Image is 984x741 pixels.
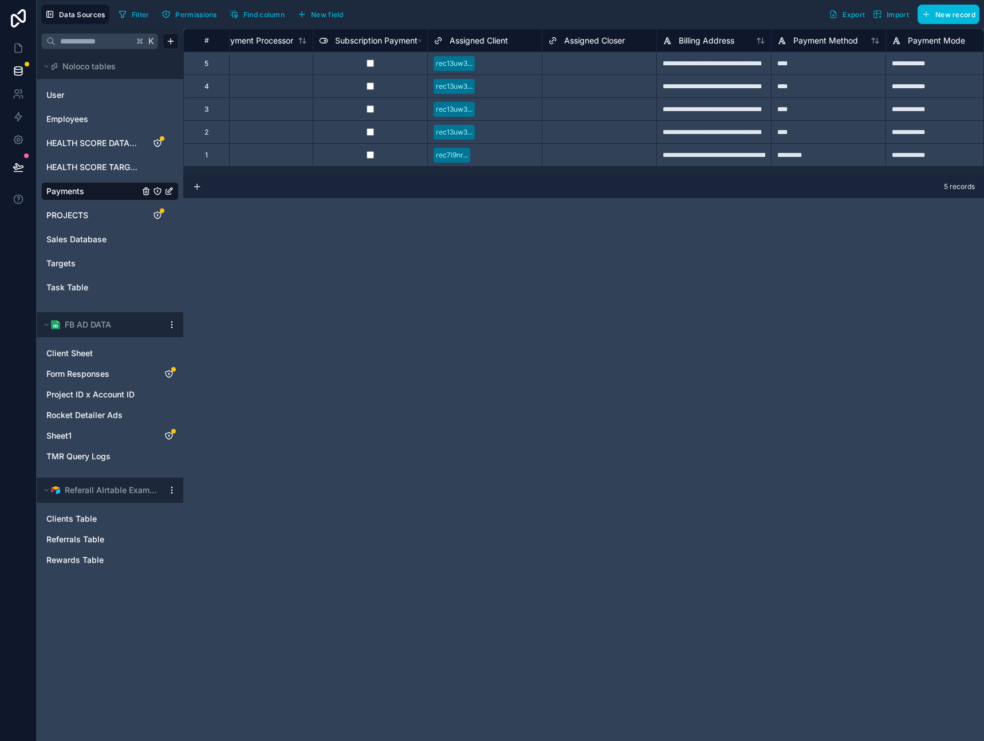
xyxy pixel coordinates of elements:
[41,551,179,569] div: Rewards Table
[436,58,473,69] div: rec13uw3...
[46,186,139,197] a: Payments
[41,530,179,549] div: Referrals Table
[114,6,153,23] button: Filter
[41,365,179,383] div: Form Responses
[158,6,225,23] a: Permissions
[65,484,158,496] span: Referall AIrtable Example
[793,35,858,46] span: Payment Method
[436,104,473,115] div: rec13uw3...
[46,89,139,101] a: User
[46,234,107,245] span: Sales Database
[46,348,93,359] span: Client Sheet
[46,389,135,400] span: Project ID x Account ID
[41,230,179,249] div: Sales Database
[204,128,208,137] div: 2
[46,89,64,101] span: User
[41,110,179,128] div: Employees
[46,451,111,462] span: TMR Query Logs
[41,510,179,528] div: Clients Table
[46,113,88,125] span: Employees
[41,385,179,404] div: Project ID x Account ID
[46,210,139,221] a: PROJECTS
[46,513,151,525] a: Clients Table
[46,554,104,566] span: Rewards Table
[221,35,293,46] span: Payment Processor
[46,186,84,197] span: Payments
[46,513,97,525] span: Clients Table
[59,10,105,19] span: Data Sources
[311,10,344,19] span: New field
[204,59,208,68] div: 5
[243,10,285,19] span: Find column
[436,150,468,160] div: rec7l9nr...
[46,409,151,421] a: Rocket Detailer Ads
[41,406,179,424] div: Rocket Detailer Ads
[147,37,155,45] span: K
[46,282,139,293] a: Task Table
[41,206,179,224] div: PROJECTS
[41,254,179,273] div: Targets
[62,61,116,72] span: Noloco tables
[41,447,179,466] div: TMR Query Logs
[679,35,734,46] span: Billing Address
[46,430,151,442] a: Sheet1
[335,35,418,46] span: Subscription Payment
[158,6,221,23] button: Permissions
[51,486,60,495] img: Airtable Logo
[46,409,123,421] span: Rocket Detailer Ads
[436,81,473,92] div: rec13uw3...
[46,348,151,359] a: Client Sheet
[46,282,88,293] span: Task Table
[46,389,151,400] a: Project ID x Account ID
[41,182,179,200] div: Payments
[46,368,109,380] span: Form Responses
[825,5,869,24] button: Export
[46,258,76,269] span: Targets
[46,368,151,380] a: Form Responses
[41,134,179,152] div: HEALTH SCORE DATABASE
[46,234,139,245] a: Sales Database
[51,320,60,329] img: Google Sheets logo
[913,5,979,24] a: New record
[175,10,217,19] span: Permissions
[46,451,151,462] a: TMR Query Logs
[205,151,208,160] div: 1
[46,161,139,173] a: HEALTH SCORE TARGET
[869,5,913,24] button: Import
[192,36,221,45] div: #
[41,278,179,297] div: Task Table
[436,127,473,137] div: rec13uw3...
[41,86,179,104] div: User
[204,82,209,91] div: 4
[46,210,88,221] span: PROJECTS
[46,113,139,125] a: Employees
[46,137,139,149] a: HEALTH SCORE DATABASE
[887,10,909,19] span: Import
[41,427,179,445] div: Sheet1
[46,534,104,545] span: Referrals Table
[908,35,965,46] span: Payment Mode
[46,258,139,269] a: Targets
[935,10,975,19] span: New record
[41,5,109,24] button: Data Sources
[226,6,289,23] button: Find column
[41,344,179,362] div: Client Sheet
[843,10,865,19] span: Export
[204,105,208,114] div: 3
[46,534,151,545] a: Referrals Table
[46,430,72,442] span: Sheet1
[41,58,172,74] button: Noloco tables
[564,35,625,46] span: Assigned Closer
[450,35,508,46] span: Assigned Client
[293,6,348,23] button: New field
[41,482,163,498] button: Airtable LogoReferall AIrtable Example
[65,319,111,330] span: FB AD DATA
[944,182,975,191] span: 5 records
[918,5,979,24] button: New record
[46,554,151,566] a: Rewards Table
[41,158,179,176] div: HEALTH SCORE TARGET
[132,10,149,19] span: Filter
[41,317,163,333] button: Google Sheets logoFB AD DATA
